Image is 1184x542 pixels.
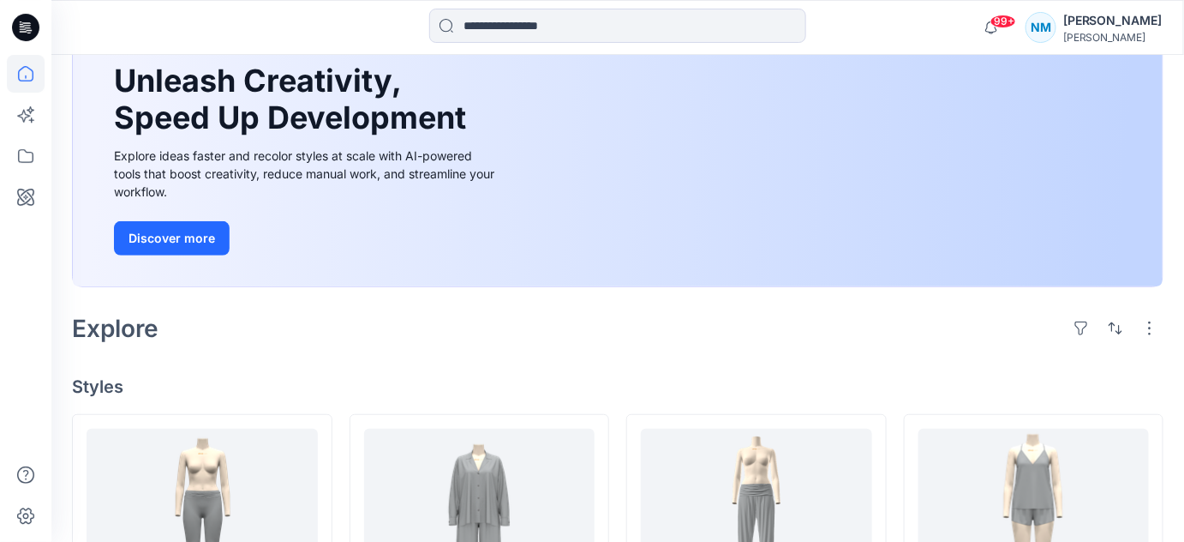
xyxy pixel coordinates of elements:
[1026,12,1056,43] div: NM
[72,376,1163,397] h4: Styles
[114,63,474,136] h1: Unleash Creativity, Speed Up Development
[114,147,499,201] div: Explore ideas faster and recolor styles at scale with AI-powered tools that boost creativity, red...
[72,315,158,342] h2: Explore
[114,221,230,256] button: Discover more
[990,15,1016,28] span: 99+
[114,221,499,256] a: Discover more
[1063,31,1163,44] div: [PERSON_NAME]
[1063,10,1163,31] div: [PERSON_NAME]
